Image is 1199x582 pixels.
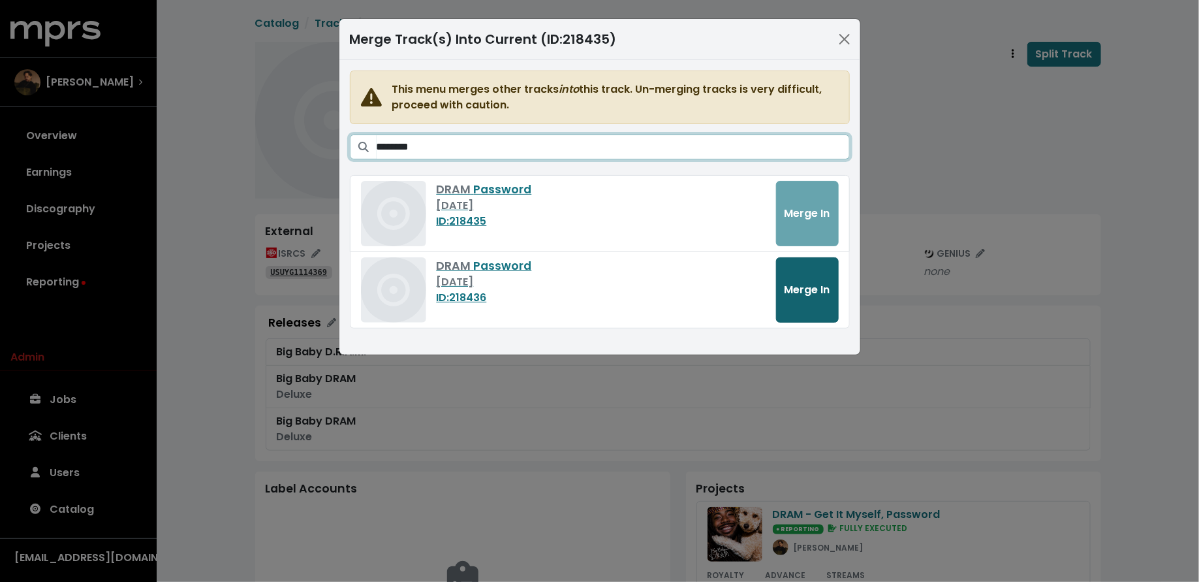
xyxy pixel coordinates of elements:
div: Merge Track(s) Into Current (ID: 218435 ) [350,29,617,49]
div: [DATE] [437,198,766,214]
span: Merge In [785,282,830,297]
div: [DATE] [437,274,766,290]
button: Merge In [776,257,839,323]
input: Search tracks [377,135,850,159]
span: DRAM [437,258,474,274]
a: DRAM Password[DATE]ID:218435 [437,181,766,229]
img: Album art for this track [361,181,426,246]
span: This menu merges other tracks this track. Un-merging tracks is very difficult, proceed with caution. [392,82,839,113]
div: ID: 218435 [437,214,766,229]
span: DRAM [437,182,474,197]
i: into [559,82,580,97]
button: Close [834,29,855,50]
div: Password [437,181,766,198]
a: DRAM Password[DATE]ID:218436 [437,257,766,306]
div: Password [437,257,766,274]
img: Album art for this track [361,257,426,323]
div: ID: 218436 [437,290,766,306]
